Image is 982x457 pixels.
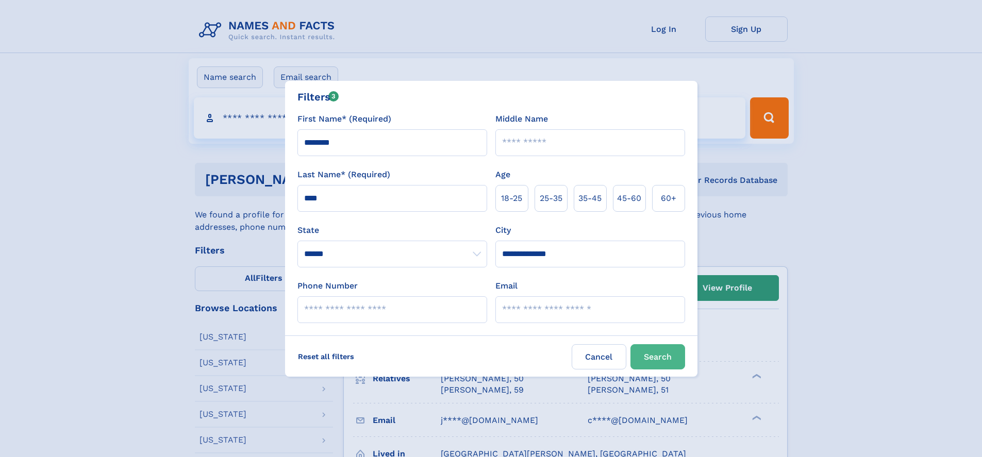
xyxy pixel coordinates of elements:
label: First Name* (Required) [297,113,391,125]
span: 25‑35 [540,192,562,205]
div: Filters [297,89,339,105]
span: 60+ [661,192,676,205]
label: Email [495,280,518,292]
button: Search [630,344,685,369]
label: State [297,224,487,236]
label: Phone Number [297,280,358,292]
span: 18‑25 [501,192,522,205]
label: City [495,224,511,236]
label: Age [495,168,510,181]
label: Cancel [572,344,626,369]
span: 35‑45 [578,192,602,205]
span: 45‑60 [617,192,641,205]
label: Middle Name [495,113,548,125]
label: Last Name* (Required) [297,168,390,181]
label: Reset all filters [291,344,361,369]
